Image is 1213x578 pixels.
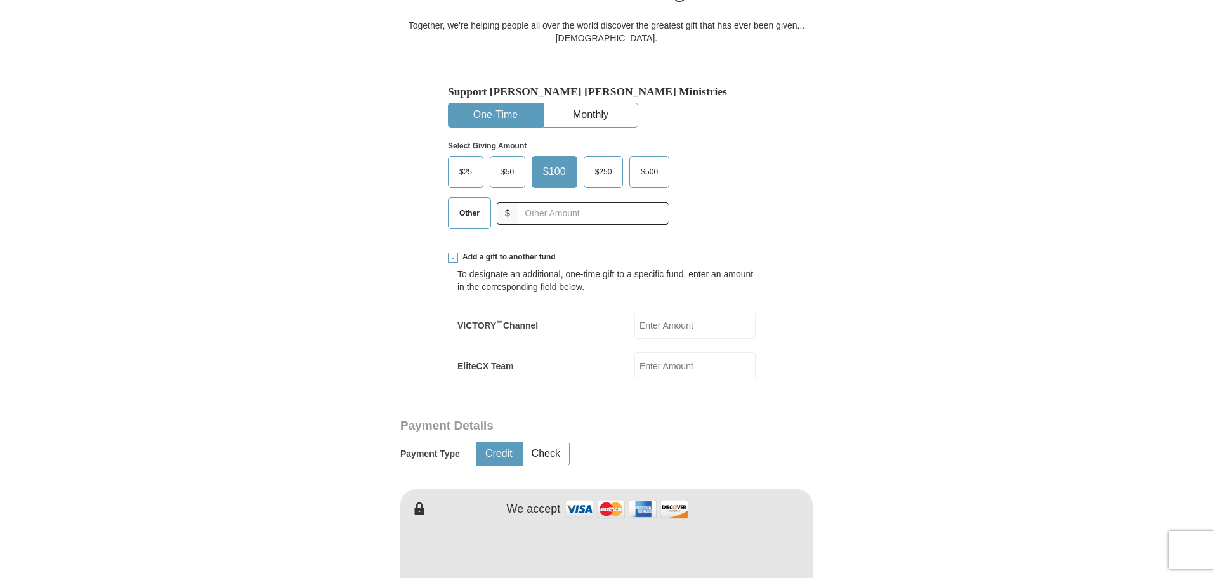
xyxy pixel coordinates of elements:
[589,162,619,181] span: $250
[496,319,503,327] sup: ™
[634,312,756,339] input: Enter Amount
[523,442,569,466] button: Check
[457,360,513,372] label: EliteCX Team
[544,103,638,127] button: Monthly
[518,202,669,225] input: Other Amount
[507,502,561,516] h4: We accept
[400,419,724,433] h3: Payment Details
[537,162,572,181] span: $100
[458,252,556,263] span: Add a gift to another fund
[563,496,690,523] img: credit cards accepted
[495,162,520,181] span: $50
[448,85,765,98] h5: Support [PERSON_NAME] [PERSON_NAME] Ministries
[400,19,813,44] div: Together, we're helping people all over the world discover the greatest gift that has ever been g...
[476,442,521,466] button: Credit
[497,202,518,225] span: $
[457,268,756,293] div: To designate an additional, one-time gift to a specific fund, enter an amount in the correspondin...
[453,162,478,181] span: $25
[457,319,538,332] label: VICTORY Channel
[634,352,756,379] input: Enter Amount
[449,103,542,127] button: One-Time
[400,449,460,459] h5: Payment Type
[634,162,664,181] span: $500
[448,141,527,150] strong: Select Giving Amount
[453,204,486,223] span: Other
